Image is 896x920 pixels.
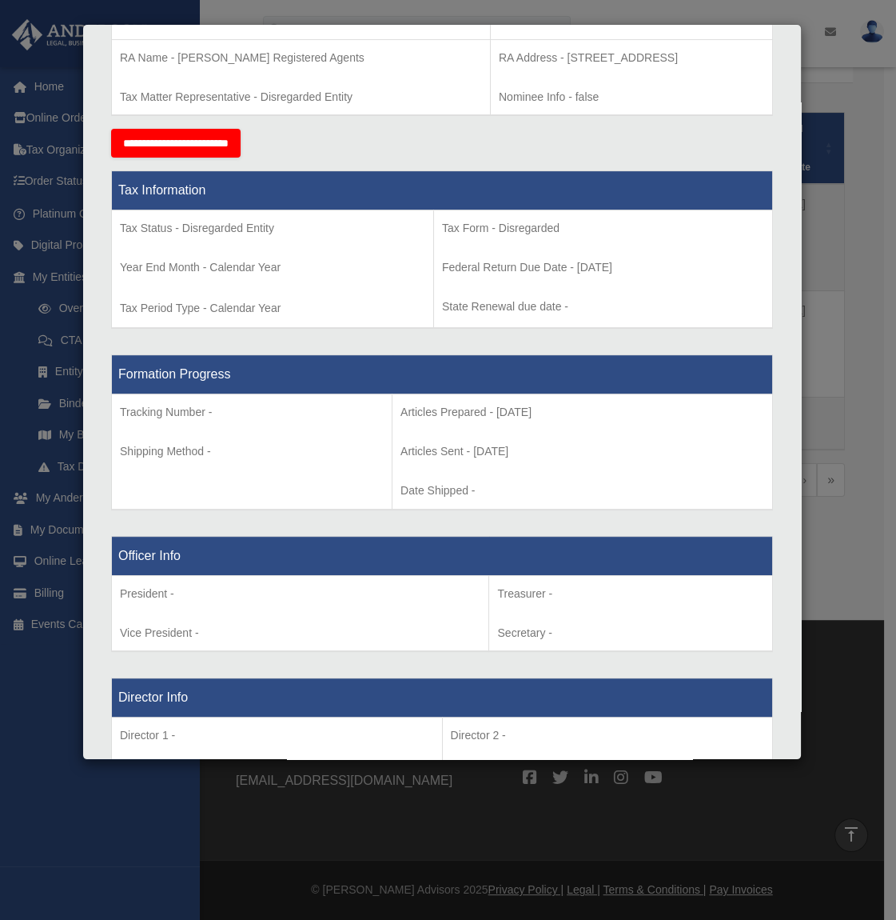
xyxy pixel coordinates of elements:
[112,536,773,575] th: Officer Info
[120,87,482,107] p: Tax Matter Representative - Disregarded Entity
[120,726,434,746] p: Director 1 -
[442,218,764,238] p: Tax Form - Disregarded
[112,718,443,836] td: Director 5 -
[400,402,764,422] p: Articles Prepared - [DATE]
[112,678,773,718] th: Director Info
[451,726,765,746] p: Director 2 -
[120,584,480,604] p: President -
[120,442,384,462] p: Shipping Method -
[112,210,434,329] td: Tax Period Type - Calendar Year
[120,258,425,278] p: Year End Month - Calendar Year
[120,48,482,68] p: RA Name - [PERSON_NAME] Registered Agents
[499,87,764,107] p: Nominee Info - false
[499,48,764,68] p: RA Address - [STREET_ADDRESS]
[442,297,764,317] p: State Renewal due date -
[497,584,764,604] p: Treasurer -
[400,481,764,501] p: Date Shipped -
[442,258,764,278] p: Federal Return Due Date - [DATE]
[120,402,384,422] p: Tracking Number -
[112,355,773,394] th: Formation Progress
[120,623,480,643] p: Vice President -
[112,171,773,210] th: Tax Information
[400,442,764,462] p: Articles Sent - [DATE]
[120,218,425,238] p: Tax Status - Disregarded Entity
[497,623,764,643] p: Secretary -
